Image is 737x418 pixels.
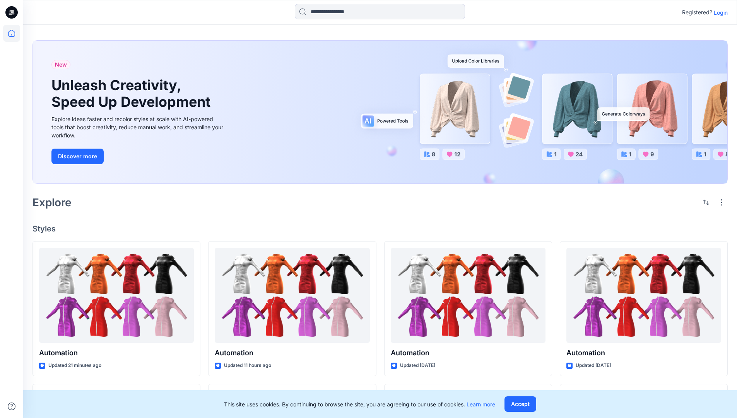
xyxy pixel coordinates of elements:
[32,224,728,233] h4: Styles
[215,248,369,343] a: Automation
[566,248,721,343] a: Automation
[51,77,214,110] h1: Unleash Creativity, Speed Up Development
[51,149,226,164] a: Discover more
[566,348,721,358] p: Automation
[32,196,72,209] h2: Explore
[51,149,104,164] button: Discover more
[224,361,271,370] p: Updated 11 hours ago
[224,400,495,408] p: This site uses cookies. By continuing to browse the site, you are agreeing to our use of cookies.
[55,60,67,69] span: New
[504,396,536,412] button: Accept
[39,248,194,343] a: Automation
[215,348,369,358] p: Automation
[576,361,611,370] p: Updated [DATE]
[714,9,728,17] p: Login
[391,248,545,343] a: Automation
[391,348,545,358] p: Automation
[48,361,101,370] p: Updated 21 minutes ago
[39,348,194,358] p: Automation
[682,8,712,17] p: Registered?
[467,401,495,408] a: Learn more
[51,115,226,139] div: Explore ideas faster and recolor styles at scale with AI-powered tools that boost creativity, red...
[400,361,435,370] p: Updated [DATE]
